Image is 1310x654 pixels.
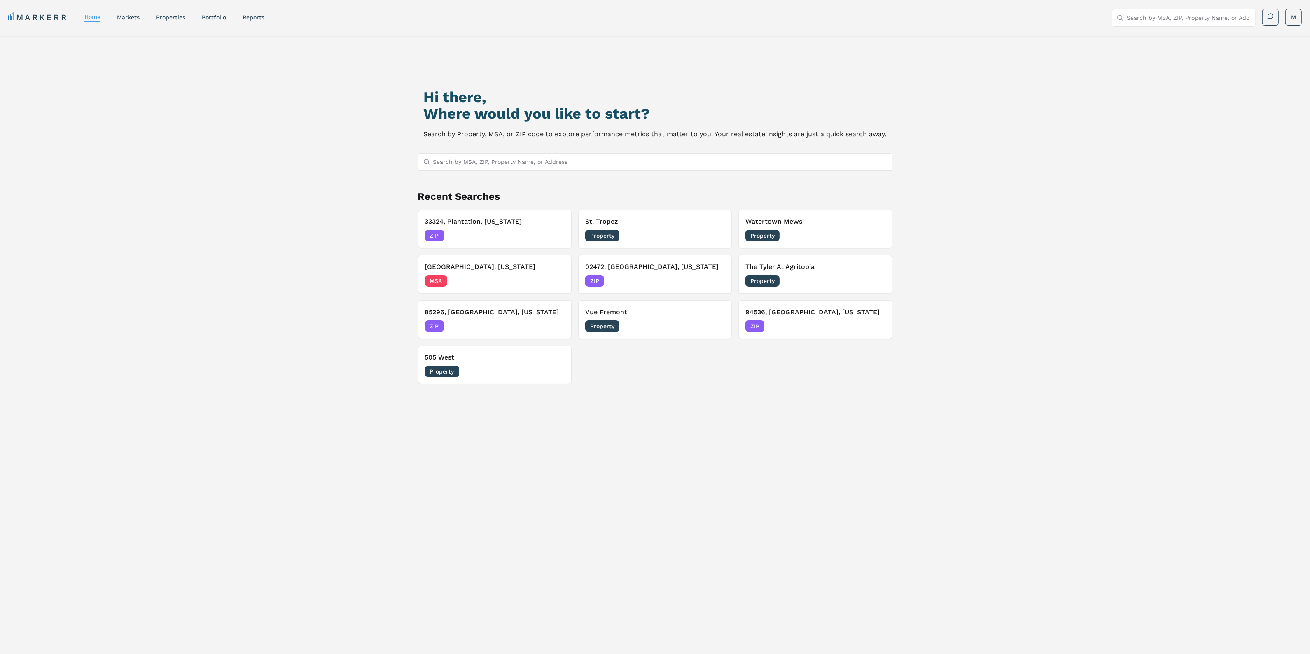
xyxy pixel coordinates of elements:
[1285,9,1302,26] button: M
[585,307,725,317] h3: Vue Fremont
[585,275,604,287] span: ZIP
[418,300,572,339] button: 85296, [GEOGRAPHIC_DATA], [US_STATE]ZIP[DATE]
[425,217,565,227] h3: 33324, Plantation, [US_STATE]
[424,105,887,122] h2: Where would you like to start?
[706,277,725,285] span: [DATE]
[745,320,764,332] span: ZIP
[8,12,68,23] a: MARKERR
[425,353,565,362] h3: 505 West
[585,230,619,241] span: Property
[546,277,565,285] span: [DATE]
[425,275,447,287] span: MSA
[578,300,732,339] button: Vue FremontProperty[DATE]
[745,307,885,317] h3: 94536, [GEOGRAPHIC_DATA], [US_STATE]
[867,231,885,240] span: [DATE]
[1127,9,1250,26] input: Search by MSA, ZIP, Property Name, or Address
[425,230,444,241] span: ZIP
[418,255,572,294] button: [GEOGRAPHIC_DATA], [US_STATE]MSA[DATE]
[867,322,885,330] span: [DATE]
[578,210,732,248] button: St. TropezProperty[DATE]
[424,128,887,140] p: Search by Property, MSA, or ZIP code to explore performance metrics that matter to you. Your real...
[425,307,565,317] h3: 85296, [GEOGRAPHIC_DATA], [US_STATE]
[546,322,565,330] span: [DATE]
[585,262,725,272] h3: 02472, [GEOGRAPHIC_DATA], [US_STATE]
[546,231,565,240] span: [DATE]
[425,366,459,377] span: Property
[738,210,892,248] button: Watertown MewsProperty[DATE]
[745,217,885,227] h3: Watertown Mews
[425,262,565,272] h3: [GEOGRAPHIC_DATA], [US_STATE]
[585,217,725,227] h3: St. Tropez
[546,367,565,376] span: [DATE]
[1291,13,1296,21] span: M
[585,320,619,332] span: Property
[117,14,140,21] a: markets
[745,275,780,287] span: Property
[745,262,885,272] h3: The Tyler At Agritopia
[433,154,887,170] input: Search by MSA, ZIP, Property Name, or Address
[738,255,892,294] button: The Tyler At AgritopiaProperty[DATE]
[867,277,885,285] span: [DATE]
[418,210,572,248] button: 33324, Plantation, [US_STATE]ZIP[DATE]
[578,255,732,294] button: 02472, [GEOGRAPHIC_DATA], [US_STATE]ZIP[DATE]
[418,190,892,203] h2: Recent Searches
[418,346,572,384] button: 505 WestProperty[DATE]
[243,14,264,21] a: reports
[424,89,887,105] h1: Hi there,
[706,231,725,240] span: [DATE]
[745,230,780,241] span: Property
[738,300,892,339] button: 94536, [GEOGRAPHIC_DATA], [US_STATE]ZIP[DATE]
[706,322,725,330] span: [DATE]
[425,320,444,332] span: ZIP
[84,14,100,20] a: home
[156,14,185,21] a: properties
[202,14,226,21] a: Portfolio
